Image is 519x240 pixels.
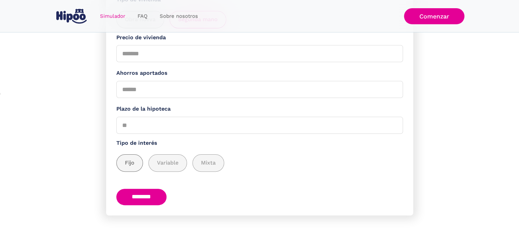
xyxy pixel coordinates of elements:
a: home [55,6,88,26]
label: Tipo de interés [116,139,403,147]
label: Precio de vivienda [116,33,403,42]
a: Sobre nosotros [154,10,204,23]
label: Plazo de la hipoteca [116,105,403,113]
a: FAQ [131,10,154,23]
span: Mixta [201,159,216,167]
a: Simulador [94,10,131,23]
a: Comenzar [404,8,464,24]
div: add_description_here [116,154,403,172]
span: Variable [157,159,178,167]
span: Fijo [125,159,134,167]
label: Ahorros aportados [116,69,403,77]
